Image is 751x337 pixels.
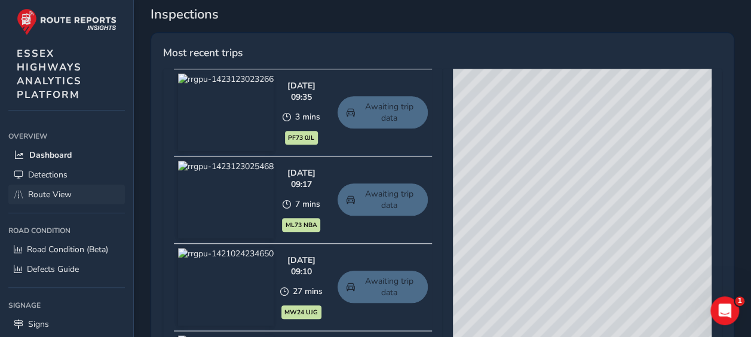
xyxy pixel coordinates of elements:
a: Awaiting trip data [338,271,428,303]
span: Most recent trips [163,45,243,60]
div: [DATE] 09:17 [278,167,326,190]
a: Signs [8,314,125,334]
span: PF73 0JL [288,133,314,143]
a: Dashboard [8,145,125,165]
span: ESSEX HIGHWAYS ANALYTICS PLATFORM [17,47,82,102]
div: Overview [8,127,125,145]
span: MW24 UJG [284,308,318,317]
span: Road Condition (Beta) [27,244,108,255]
img: rr logo [17,8,117,35]
span: Signs [28,318,49,330]
img: rrgpu-1423123023266 [178,73,274,151]
a: Route View [8,185,125,204]
a: Awaiting trip data [338,183,428,216]
span: ML73 NBA [286,220,317,230]
a: Awaiting trip data [338,96,428,128]
div: Road Condition [8,222,125,240]
iframe: Intercom live chat [710,296,739,325]
span: Route View [28,189,72,200]
span: Detections [28,169,68,180]
span: 1 [735,296,744,306]
span: Defects Guide [27,264,79,275]
span: 27 mins [293,286,323,297]
div: Signage [8,296,125,314]
div: [DATE] 09:10 [278,255,326,277]
a: Defects Guide [8,259,125,279]
span: Dashboard [29,149,72,161]
img: rrgpu-1423123025468 [178,161,274,238]
span: Inspections [151,5,734,23]
div: [DATE] 09:35 [278,80,326,103]
span: 7 mins [295,198,320,210]
span: 3 mins [295,111,320,122]
a: Detections [8,165,125,185]
img: rrgpu-1421024234650 [178,248,274,326]
a: Road Condition (Beta) [8,240,125,259]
